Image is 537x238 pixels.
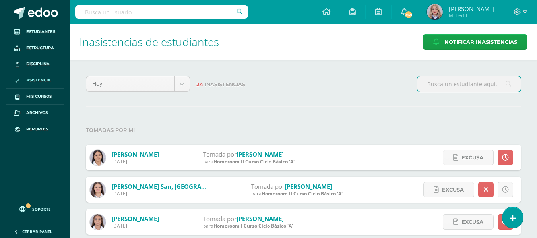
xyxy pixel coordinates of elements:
[417,76,521,92] input: Busca un estudiante aquí...
[423,34,527,50] a: Notificar Inasistencias
[26,93,52,100] span: Mis cursos
[6,72,64,89] a: Asistencia
[203,158,295,165] div: para
[26,77,51,83] span: Asistencia
[285,182,332,190] a: [PERSON_NAME]
[203,215,237,223] span: Tomada por
[6,121,64,137] a: Reportes
[404,10,413,19] span: 369
[90,150,106,166] img: 4054e626a2e936a55c1e1ebde6318989.png
[90,214,106,230] img: a8e0fca1d571ccd24c41ee73ff97b02d.png
[203,223,293,229] div: para
[6,40,64,56] a: Estructura
[86,122,521,138] label: Tomadas por mi
[86,76,190,91] a: Hoy
[26,110,48,116] span: Archivos
[32,206,51,212] span: Soporte
[205,81,245,87] span: Inasistencias
[22,229,52,234] span: Cerrar panel
[443,214,494,230] a: Excusa
[112,150,159,158] a: [PERSON_NAME]
[423,182,474,197] a: Excusa
[443,150,494,165] a: Excusa
[26,126,48,132] span: Reportes
[196,81,203,87] span: 24
[26,61,50,67] span: Disciplina
[6,89,64,105] a: Mis cursos
[251,182,285,190] span: Tomada por
[112,182,235,190] a: [PERSON_NAME] San, [GEOGRAPHIC_DATA]
[112,215,159,223] a: [PERSON_NAME]
[75,5,248,19] input: Busca un usuario...
[237,150,284,158] a: [PERSON_NAME]
[461,215,483,229] span: Excusa
[6,56,64,73] a: Disciplina
[449,12,494,19] span: Mi Perfil
[92,76,169,91] span: Hoy
[79,34,219,49] span: Inasistencias de estudiantes
[26,45,54,51] span: Estructura
[213,158,295,165] span: Homeroom II Curso Ciclo Básico 'A'
[203,150,237,158] span: Tomada por
[237,215,284,223] a: [PERSON_NAME]
[112,223,159,229] div: [DATE]
[449,5,494,13] span: [PERSON_NAME]
[112,158,159,165] div: [DATE]
[26,29,55,35] span: Estudiantes
[6,24,64,40] a: Estudiantes
[213,223,293,229] span: Homeroom I Curso Ciclo Básico 'A'
[6,105,64,121] a: Archivos
[442,182,464,197] span: Excusa
[251,190,343,197] div: para
[427,4,443,20] img: 93377adddd9ef611e210f3399aac401b.png
[262,190,343,197] span: Homeroom II Curso Ciclo Básico 'A'
[112,190,207,197] div: [DATE]
[461,150,483,165] span: Excusa
[444,35,517,49] span: Notificar Inasistencias
[10,198,60,218] a: Soporte
[90,182,106,198] img: e069b991570ceb8c9083cfe18d15a4d2.png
